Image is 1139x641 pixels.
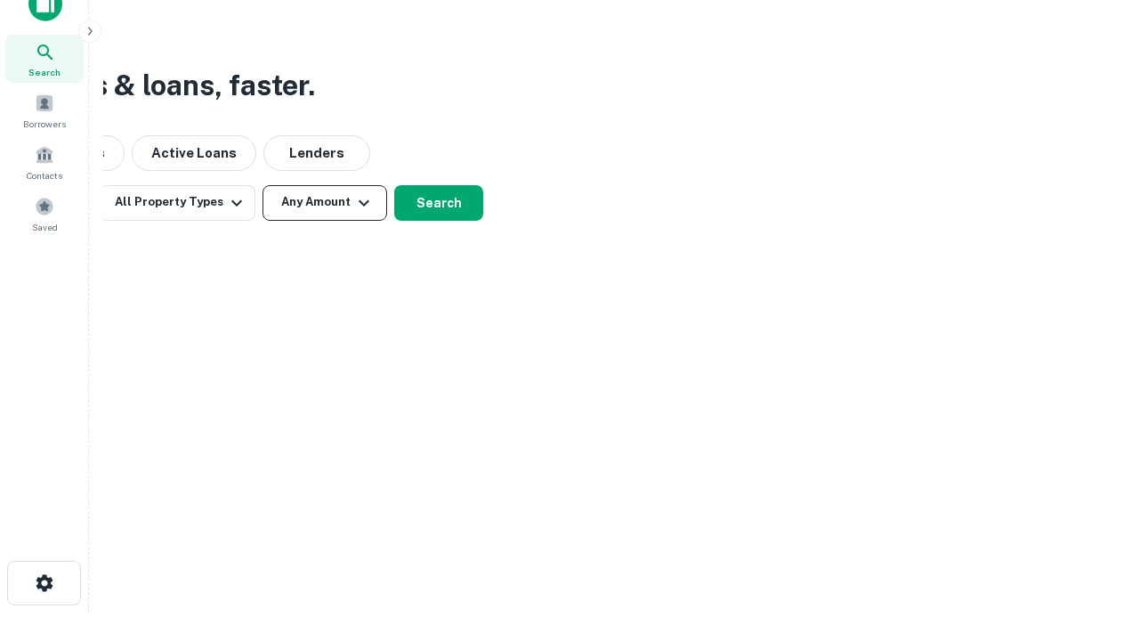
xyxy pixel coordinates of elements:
[5,138,84,186] a: Contacts
[263,135,370,171] button: Lenders
[263,185,387,221] button: Any Amount
[394,185,483,221] button: Search
[5,190,84,238] a: Saved
[5,35,84,83] a: Search
[101,185,255,221] button: All Property Types
[132,135,256,171] button: Active Loans
[5,86,84,134] a: Borrowers
[27,168,62,183] span: Contacts
[23,117,66,131] span: Borrowers
[28,65,61,79] span: Search
[1050,499,1139,584] iframe: Chat Widget
[32,220,58,234] span: Saved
